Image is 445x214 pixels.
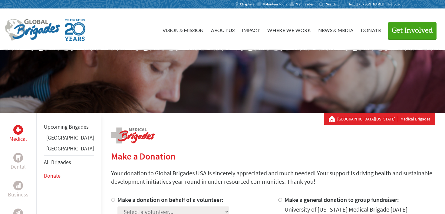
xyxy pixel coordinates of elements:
[11,153,26,171] a: DentalDental
[329,116,430,122] div: Medical Brigades
[242,14,260,45] a: Impact
[111,127,155,143] img: logo-medical.png
[162,14,203,45] a: Vision & Mission
[16,155,21,160] img: Dental
[5,19,60,41] img: Global Brigades Logo
[11,163,26,171] p: Dental
[46,134,94,141] a: [GEOGRAPHIC_DATA]
[318,14,354,45] a: News & Media
[296,2,314,7] span: MyBrigades
[361,14,381,45] a: Donate
[16,183,21,188] img: Business
[8,181,28,199] a: BusinessBusiness
[111,151,435,162] h2: Make a Donation
[44,155,94,169] li: All Brigades
[16,127,21,132] img: Medical
[9,125,27,143] a: MedicalMedical
[337,116,398,122] a: [GEOGRAPHIC_DATA][US_STATE]
[263,2,287,7] span: Volunteer Tools
[394,2,405,6] span: Logout
[44,169,94,183] li: Donate
[44,159,71,166] a: All Brigades
[13,153,23,163] div: Dental
[267,14,311,45] a: Where We Work
[44,144,94,155] li: Panama
[44,123,89,130] a: Upcoming Brigades
[111,169,435,186] p: Your donation to Global Brigades USA is sincerely appreciated and much needed! Your support is dr...
[387,2,405,7] a: Logout
[13,125,23,135] div: Medical
[240,2,254,7] span: Chapters
[44,133,94,144] li: Ghana
[285,196,399,203] label: Make a general donation to group fundraiser:
[44,172,61,179] a: Donate
[9,135,27,143] p: Medical
[211,14,235,45] a: About Us
[326,2,343,6] input: Search...
[392,27,433,34] span: Get Involved
[117,196,223,203] label: Make a donation on behalf of a volunteer:
[348,2,387,7] p: Hello, [PERSON_NAME]!
[65,19,85,41] img: Global Brigades Celebrating 20 Years
[8,190,28,199] p: Business
[46,145,94,152] a: [GEOGRAPHIC_DATA]
[388,22,437,39] button: Get Involved
[13,181,23,190] div: Business
[44,120,94,133] li: Upcoming Brigades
